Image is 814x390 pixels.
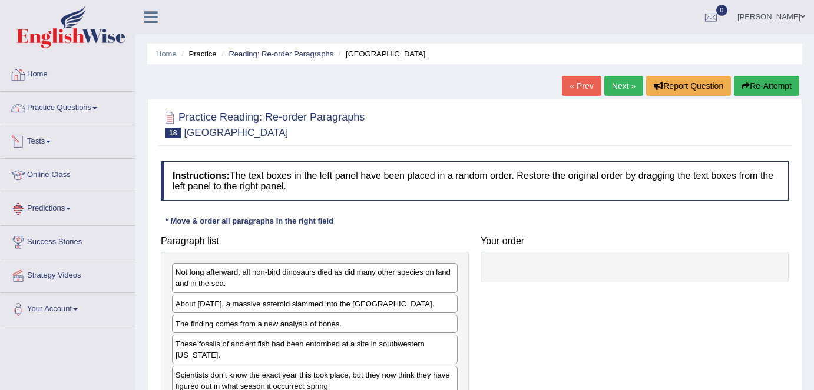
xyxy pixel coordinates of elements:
[1,58,135,88] a: Home
[178,48,216,59] li: Practice
[1,293,135,322] a: Your Account
[646,76,731,96] button: Report Question
[172,335,458,364] div: These fossils of ancient fish had been entombed at a site in southwestern [US_STATE].
[165,128,181,138] span: 18
[161,215,338,226] div: * Move & order all paragraphs in the right field
[161,236,469,246] h4: Paragraph list
[716,5,728,16] span: 0
[172,315,458,333] div: The finding comes from a new analysis of bones.
[184,127,288,138] small: [GEOGRAPHIC_DATA]
[173,171,230,181] b: Instructions:
[1,125,135,155] a: Tests
[229,49,333,58] a: Reading: Re-order Paragraphs
[161,161,789,201] h4: The text boxes in the left panel have been placed in a random order. Restore the original order b...
[1,92,135,121] a: Practice Questions
[1,259,135,289] a: Strategy Videos
[336,48,426,59] li: [GEOGRAPHIC_DATA]
[172,263,458,292] div: Not long afterward, all non-bird dinosaurs died as did many other species on land and in the sea.
[172,295,458,313] div: About [DATE], a massive asteroid slammed into the [GEOGRAPHIC_DATA].
[734,76,799,96] button: Re-Attempt
[1,192,135,222] a: Predictions
[1,159,135,188] a: Online Class
[161,109,365,138] h2: Practice Reading: Re-order Paragraphs
[156,49,177,58] a: Home
[481,236,789,246] h4: Your order
[562,76,601,96] a: « Prev
[1,226,135,255] a: Success Stories
[604,76,643,96] a: Next »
